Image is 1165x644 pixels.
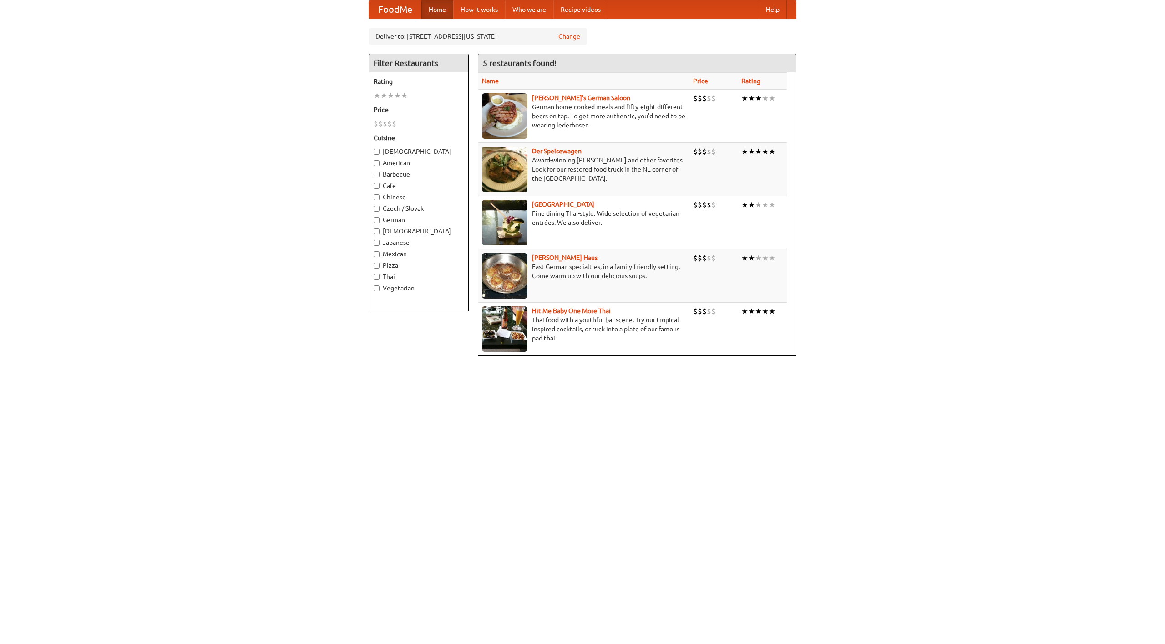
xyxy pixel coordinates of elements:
li: $ [698,147,702,157]
li: ★ [769,306,775,316]
input: Chinese [374,194,380,200]
li: $ [707,93,711,103]
li: $ [693,147,698,157]
label: Czech / Slovak [374,204,464,213]
li: $ [698,253,702,263]
li: $ [707,253,711,263]
img: esthers.jpg [482,93,527,139]
input: Thai [374,274,380,280]
label: Pizza [374,261,464,270]
li: ★ [762,306,769,316]
li: $ [707,306,711,316]
li: $ [702,306,707,316]
li: $ [693,306,698,316]
label: Cafe [374,181,464,190]
li: ★ [769,93,775,103]
label: [DEMOGRAPHIC_DATA] [374,147,464,156]
li: ★ [762,253,769,263]
li: $ [702,200,707,210]
a: Home [421,0,453,19]
li: $ [698,200,702,210]
b: [GEOGRAPHIC_DATA] [532,201,594,208]
label: [DEMOGRAPHIC_DATA] [374,227,464,236]
li: ★ [762,147,769,157]
li: $ [693,253,698,263]
b: [PERSON_NAME]'s German Saloon [532,94,630,101]
input: Vegetarian [374,285,380,291]
li: ★ [762,93,769,103]
li: ★ [748,147,755,157]
li: ★ [380,91,387,101]
li: ★ [741,306,748,316]
p: East German specialties, in a family-friendly setting. Come warm up with our delicious soups. [482,262,686,280]
li: ★ [769,253,775,263]
li: $ [698,306,702,316]
label: German [374,215,464,224]
a: Who we are [505,0,553,19]
input: Barbecue [374,172,380,177]
img: babythai.jpg [482,306,527,352]
label: Vegetarian [374,284,464,293]
li: $ [698,93,702,103]
input: Czech / Slovak [374,206,380,212]
label: Chinese [374,193,464,202]
h4: Filter Restaurants [369,54,468,72]
li: ★ [741,147,748,157]
li: ★ [741,253,748,263]
li: ★ [755,147,762,157]
li: $ [711,147,716,157]
input: American [374,160,380,166]
li: ★ [387,91,394,101]
li: ★ [394,91,401,101]
li: ★ [748,306,755,316]
p: Thai food with a youthful bar scene. Try our tropical inspired cocktails, or tuck into a plate of... [482,315,686,343]
a: How it works [453,0,505,19]
li: $ [711,200,716,210]
li: $ [707,200,711,210]
label: Thai [374,272,464,281]
input: [DEMOGRAPHIC_DATA] [374,228,380,234]
a: Change [558,32,580,41]
input: [DEMOGRAPHIC_DATA] [374,149,380,155]
li: ★ [762,200,769,210]
input: Mexican [374,251,380,257]
li: $ [378,119,383,129]
h5: Rating [374,77,464,86]
li: ★ [755,200,762,210]
img: kohlhaus.jpg [482,253,527,299]
p: Award-winning [PERSON_NAME] and other favorites. Look for our restored food truck in the NE corne... [482,156,686,183]
a: Price [693,77,708,85]
ng-pluralize: 5 restaurants found! [483,59,557,67]
a: Der Speisewagen [532,147,582,155]
li: $ [711,306,716,316]
img: satay.jpg [482,200,527,245]
h5: Price [374,105,464,114]
li: ★ [374,91,380,101]
li: $ [387,119,392,129]
li: $ [383,119,387,129]
a: [PERSON_NAME] Haus [532,254,598,261]
li: ★ [748,93,755,103]
li: $ [392,119,396,129]
input: German [374,217,380,223]
li: ★ [741,200,748,210]
li: ★ [769,147,775,157]
a: Help [759,0,787,19]
label: Japanese [374,238,464,247]
input: Japanese [374,240,380,246]
h5: Cuisine [374,133,464,142]
li: ★ [769,200,775,210]
p: Fine dining Thai-style. Wide selection of vegetarian entrées. We also deliver. [482,209,686,227]
img: speisewagen.jpg [482,147,527,192]
li: $ [702,93,707,103]
div: Deliver to: [STREET_ADDRESS][US_STATE] [369,28,587,45]
a: Rating [741,77,760,85]
a: Recipe videos [553,0,608,19]
li: ★ [755,93,762,103]
li: ★ [748,200,755,210]
li: ★ [755,253,762,263]
input: Pizza [374,263,380,269]
a: Hit Me Baby One More Thai [532,307,611,314]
